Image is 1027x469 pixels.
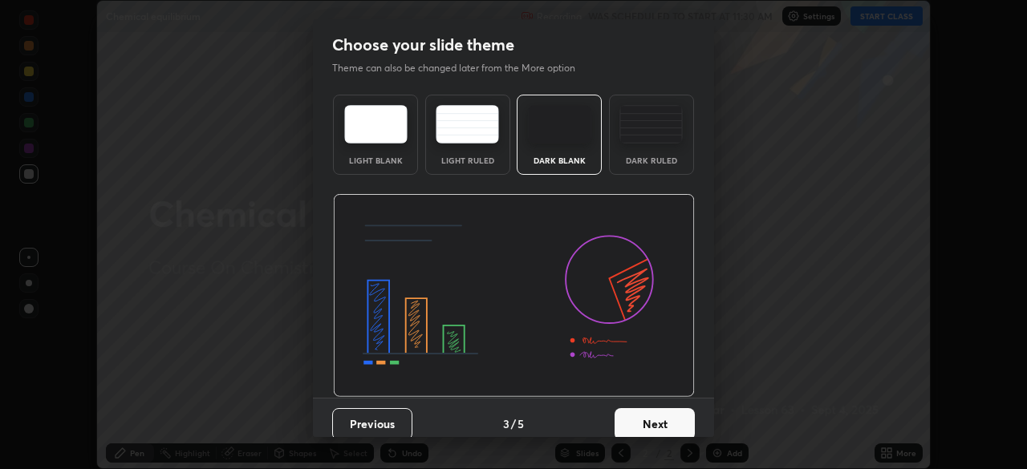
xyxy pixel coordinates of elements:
h2: Choose your slide theme [332,34,514,55]
img: darkThemeBanner.d06ce4a2.svg [333,194,695,398]
h4: 5 [518,415,524,432]
img: darkRuledTheme.de295e13.svg [619,105,683,144]
p: Theme can also be changed later from the More option [332,61,592,75]
div: Light Blank [343,156,408,164]
button: Previous [332,408,412,440]
button: Next [615,408,695,440]
h4: 3 [503,415,509,432]
img: darkTheme.f0cc69e5.svg [528,105,591,144]
img: lightTheme.e5ed3b09.svg [344,105,408,144]
img: lightRuledTheme.5fabf969.svg [436,105,499,144]
div: Dark Ruled [619,156,684,164]
div: Light Ruled [436,156,500,164]
h4: / [511,415,516,432]
div: Dark Blank [527,156,591,164]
